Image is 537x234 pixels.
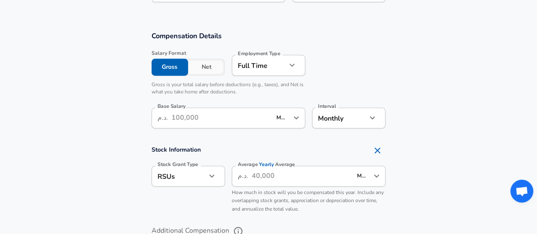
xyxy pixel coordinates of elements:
[152,59,188,76] button: Gross
[157,104,186,109] label: Base Salary
[312,107,367,128] div: Monthly
[232,55,287,76] div: Full Time
[318,104,336,109] label: Interval
[369,142,386,159] button: Remove Section
[510,180,533,203] div: Open chat
[232,189,384,213] span: How much in stock will you be compensated this year. Include any overlapping stock grants, apprec...
[152,166,206,186] div: RSUs
[290,112,302,124] button: Open
[274,111,291,124] input: USD
[152,142,386,159] h4: Stock Information
[238,162,295,167] label: Average Average
[252,166,352,186] input: 40,000
[172,107,272,128] input: 100,000
[188,59,225,76] button: Net
[157,162,198,167] label: Stock Grant Type
[152,50,225,57] span: Salary Format
[152,81,306,96] p: Gross is your total salary before deductions (e.g., taxes), and Net is what you take home after d...
[152,31,386,41] h3: Compensation Details
[238,51,281,56] label: Employment Type
[259,161,274,168] span: Yearly
[371,170,382,182] button: Open
[354,169,371,183] input: USD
